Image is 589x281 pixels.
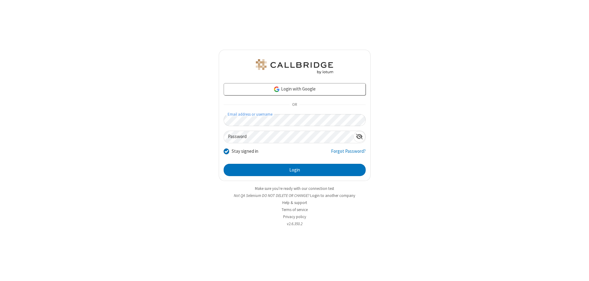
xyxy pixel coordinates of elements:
a: Help & support [282,200,307,205]
iframe: Chat [574,265,584,277]
li: v2.6.350.2 [219,221,371,227]
a: Privacy policy [283,214,306,219]
label: Stay signed in [232,148,258,155]
img: google-icon.png [273,86,280,93]
button: Login to another company [310,193,355,198]
li: Not QA Selenium DO NOT DELETE OR CHANGE? [219,193,371,198]
img: QA Selenium DO NOT DELETE OR CHANGE [255,59,334,74]
a: Login with Google [224,83,366,95]
a: Forgot Password? [331,148,366,160]
input: Email address or username [224,114,366,126]
a: Terms of service [282,207,308,212]
button: Login [224,164,366,176]
span: OR [290,101,299,109]
input: Password [224,131,353,143]
div: Show password [353,131,365,142]
a: Make sure you're ready with our connection test [255,186,334,191]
